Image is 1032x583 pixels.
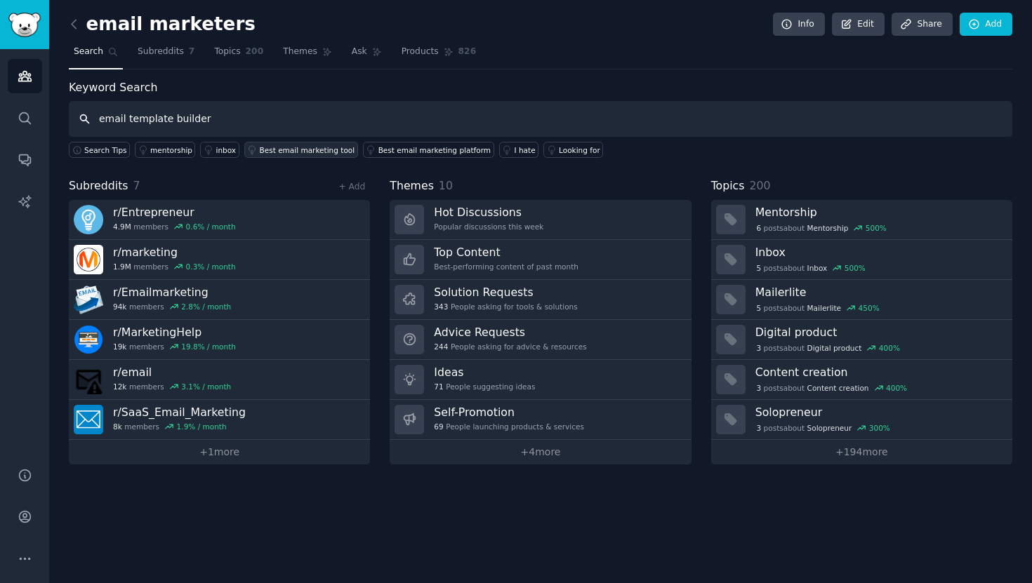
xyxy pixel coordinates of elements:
span: Subreddits [69,177,128,195]
div: 19.8 % / month [181,342,236,351]
div: 450 % [859,303,880,313]
a: + Add [338,182,365,192]
span: Inbox [807,263,828,273]
div: 2.8 % / month [181,302,231,311]
a: r/email12kmembers3.1% / month [69,360,370,400]
span: 3 [756,383,761,393]
h3: Advice Requests [434,325,586,340]
a: Themes [278,41,337,69]
a: +194more [711,440,1012,464]
h3: Inbox [755,245,1003,260]
div: post s about [755,422,892,434]
a: Share [892,13,952,36]
img: Entrepreneur [74,205,103,234]
h3: r/ MarketingHelp [113,325,236,340]
a: r/Emailmarketing94kmembers2.8% / month [69,280,370,320]
div: 500 % [845,263,866,273]
h3: Hot Discussions [434,205,543,220]
a: r/SaaS_Email_Marketing8kmembers1.9% / month [69,400,370,440]
span: 200 [749,179,770,192]
span: 1.9M [113,262,131,272]
a: mentorship [135,142,195,158]
div: Best email marketing platform [378,145,491,155]
a: Solopreneur3postsaboutSolopreneur300% [711,400,1012,440]
span: 244 [434,342,448,351]
span: Topics [214,46,240,58]
a: Topics200 [209,41,268,69]
h3: Content creation [755,365,1003,380]
div: members [113,342,236,351]
div: 300 % [869,423,890,433]
div: People asking for advice & resources [434,342,586,351]
span: 826 [458,46,477,58]
a: Solution Requests343People asking for tools & solutions [390,280,691,320]
a: r/marketing1.9Mmembers0.3% / month [69,240,370,280]
div: mentorship [150,145,192,155]
a: Best email marketing tool [244,142,358,158]
span: Content creation [807,383,869,393]
button: Search Tips [69,142,130,158]
a: +1more [69,440,370,464]
div: post s about [755,262,867,274]
a: Looking for [543,142,603,158]
div: Looking for [559,145,600,155]
a: r/MarketingHelp19kmembers19.8% / month [69,320,370,360]
span: 6 [756,223,761,233]
span: 5 [756,303,761,313]
h3: r/ marketing [113,245,236,260]
a: Ask [347,41,387,69]
label: Keyword Search [69,81,157,94]
span: Search [74,46,103,58]
span: 71 [434,382,443,391]
span: Themes [390,177,434,195]
h3: Solopreneur [755,405,1003,420]
a: Top ContentBest-performing content of past month [390,240,691,280]
span: 343 [434,302,448,311]
img: Emailmarketing [74,285,103,314]
span: Subreddits [138,46,184,58]
h2: email marketers [69,13,256,36]
span: Products [402,46,439,58]
span: 5 [756,263,761,273]
img: marketing [74,245,103,274]
div: People launching products & services [434,422,584,431]
div: members [113,262,236,272]
div: People suggesting ideas [434,382,535,391]
div: 500 % [866,223,887,233]
h3: Self-Promotion [434,405,584,420]
a: Info [773,13,825,36]
span: Topics [711,177,745,195]
div: 0.3 % / month [186,262,236,272]
a: Mailerlite5postsaboutMailerlite450% [711,280,1012,320]
span: 94k [113,302,126,311]
h3: Mentorship [755,205,1003,220]
span: 19k [113,342,126,351]
span: Ask [352,46,367,58]
h3: r/ email [113,365,231,380]
div: members [113,422,246,431]
a: Products826 [397,41,481,69]
a: Search [69,41,123,69]
h3: r/ Entrepreneur [113,205,236,220]
span: Themes [283,46,317,58]
span: 4.9M [113,222,131,232]
div: members [113,382,231,391]
span: Digital product [807,343,862,353]
div: post s about [755,342,901,354]
div: post s about [755,222,888,234]
div: Best-performing content of past month [434,262,578,272]
a: Mentorship6postsaboutMentorship500% [711,200,1012,240]
span: Search Tips [84,145,127,155]
h3: Digital product [755,325,1003,340]
a: Subreddits7 [133,41,199,69]
h3: Top Content [434,245,578,260]
span: 7 [189,46,195,58]
div: 1.9 % / month [177,422,227,431]
span: 10 [439,179,453,192]
img: MarketingHelp [74,325,103,354]
img: SaaS_Email_Marketing [74,405,103,434]
div: inbox [216,145,236,155]
a: Advice Requests244People asking for advice & resources [390,320,691,360]
div: People asking for tools & solutions [434,302,577,311]
h3: r/ Emailmarketing [113,285,231,300]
